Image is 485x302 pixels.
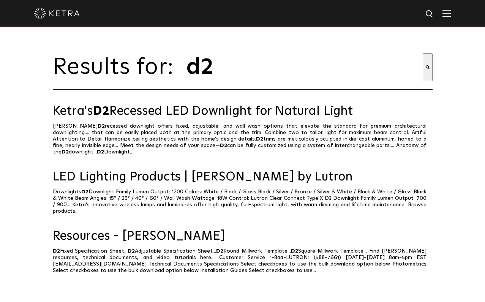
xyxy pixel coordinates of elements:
span: D2 [53,248,60,254]
span: D2 [256,136,263,142]
a: Resources - [PERSON_NAME] [53,230,433,243]
img: search icon [425,9,434,19]
img: Hamburger%20Nav.svg [442,9,451,17]
span: D2 [216,248,223,254]
button: Search [423,53,433,81]
span: D2 [220,143,227,148]
a: LED Lighting Products | [PERSON_NAME] by Lutron [53,171,433,184]
span: D2 [98,123,105,129]
img: ketra-logo-2019-white [34,8,80,19]
span: D2 [291,248,298,254]
span: D2 [81,189,88,194]
span: D2 [62,149,69,155]
p: [PERSON_NAME] recessed downlight offers fixed, adjustable, and wall-wash options that elevate the... [53,123,433,155]
span: D2 [128,248,135,254]
a: Ketra'sD2Recessed LED Downlight for Natural Light [53,105,433,118]
span: Results for: [53,56,182,79]
p: Downlights Downlight Family Lumen Output: 1200 Colors: White / Black / Gloss Black / Silver / Bro... [53,189,433,215]
p: Fixed Specification Sheet... Adjustable Specification Sheet... Round Millwork Template... Square ... [53,248,433,274]
span: D2 [93,105,109,117]
span: D2 [97,149,104,155]
input: This is a search field with an auto-suggest feature attached. [186,53,423,81]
